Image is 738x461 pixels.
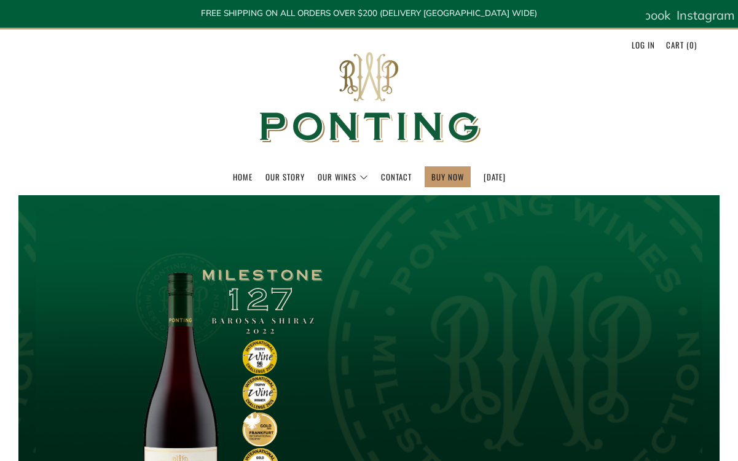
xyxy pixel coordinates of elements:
img: Ponting Wines [246,29,492,166]
span: 0 [689,39,694,51]
a: Instagram [677,3,735,28]
a: Cart (0) [666,35,697,55]
a: Our Story [265,167,305,187]
a: Log in [632,35,655,55]
a: Contact [381,167,412,187]
span: Instagram [677,7,735,23]
a: Home [233,167,253,187]
a: Our Wines [318,167,368,187]
a: [DATE] [484,167,506,187]
a: BUY NOW [431,167,464,187]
